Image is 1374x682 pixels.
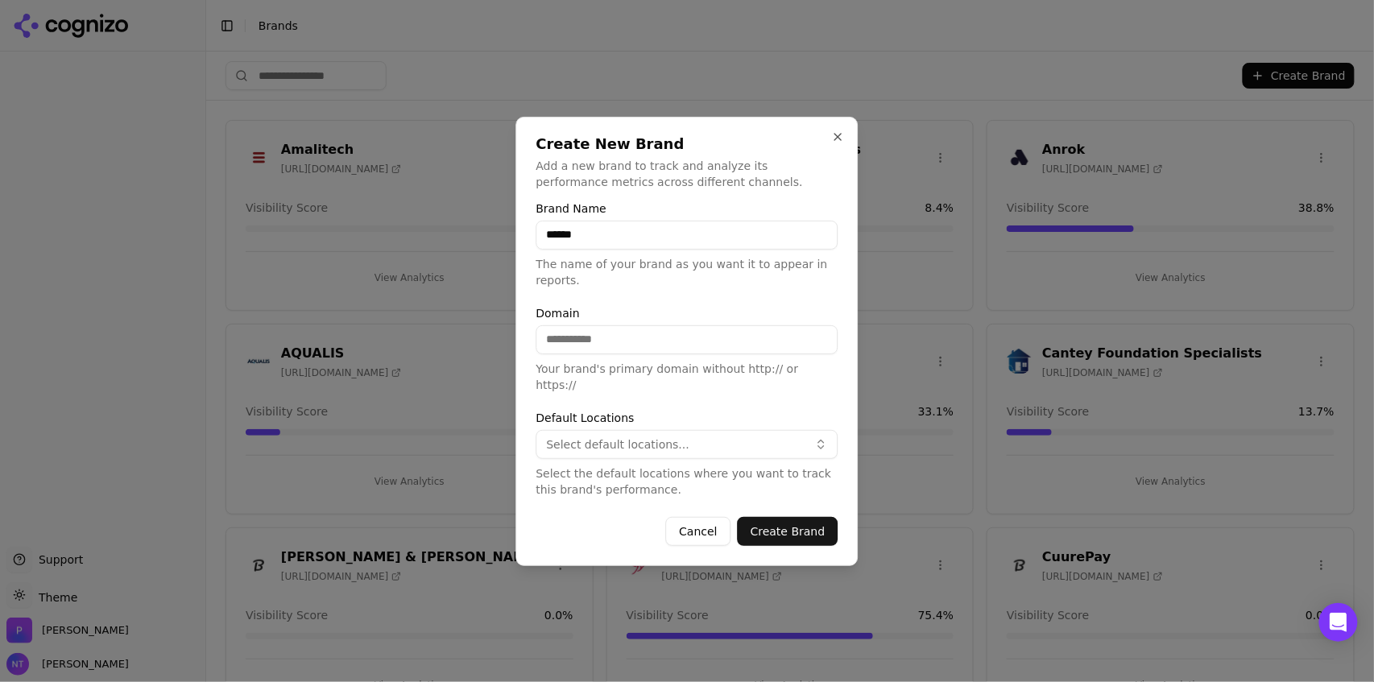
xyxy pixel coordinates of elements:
[536,465,838,498] p: Select the default locations where you want to track this brand's performance.
[536,158,838,190] p: Add a new brand to track and analyze its performance metrics across different channels.
[536,256,838,288] p: The name of your brand as you want it to appear in reports.
[536,412,838,424] label: Default Locations
[536,203,838,214] label: Brand Name
[547,436,690,453] span: Select default locations...
[738,517,838,546] button: Create Brand
[536,308,838,319] label: Domain
[536,137,838,151] h2: Create New Brand
[536,361,838,393] p: Your brand's primary domain without http:// or https://
[665,517,730,546] button: Cancel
